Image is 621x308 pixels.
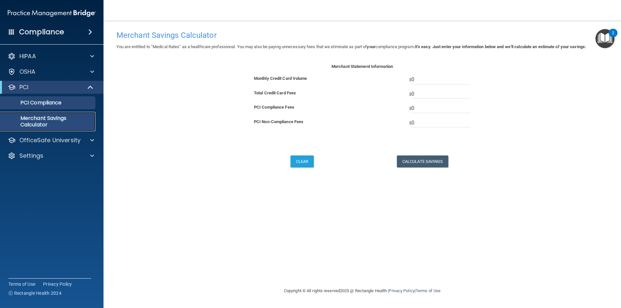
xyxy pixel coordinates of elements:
[389,288,414,293] a: Privacy Policy
[254,119,303,124] b: PCI Non-Compliance Fees
[8,136,94,144] a: OfficeSafe University
[367,44,375,49] b: your
[244,281,480,301] div: Copyright © All rights reserved 2025 @ Rectangle Health | |
[415,44,586,49] b: It’s easy. Just enter your information below and we’ll calculate an estimate of your savings:
[409,75,471,84] span: $
[332,64,393,69] b: Merchant Statement Information
[290,155,314,167] button: Clear
[397,155,448,167] button: Calculate Savings
[254,76,307,81] b: Monthly Credit Card Volume
[409,103,471,113] span: $
[116,43,608,51] p: You are entitled to “Medical Rates” as a healthcare professional. You may also be paying unnecess...
[19,52,36,60] p: HIPAA
[116,31,608,39] h4: Merchant Savings Calculator
[8,68,94,76] a: OSHA
[19,68,36,76] p: OSHA
[4,100,93,106] p: PCI Compliance
[254,90,296,95] b: Total Credit Card Fees
[8,290,61,296] span: Ⓒ Rectangle Health 2024
[19,83,28,91] p: PCI
[8,52,94,60] a: HIPAA
[409,89,471,99] span: $
[612,33,614,41] div: 2
[254,105,294,110] b: PCI Compliance Fees
[8,152,94,160] a: Settings
[4,115,93,128] p: Merchant Savings Calculator
[19,152,43,160] p: Settings
[19,136,81,144] p: OfficeSafe University
[8,7,96,20] img: PMB logo
[8,281,35,287] a: Terms of Use
[8,83,94,91] a: PCI
[19,27,64,37] h4: Compliance
[416,288,441,293] a: Terms of Use
[589,263,613,288] iframe: Drift Widget Chat Controller
[43,281,72,287] a: Privacy Policy
[409,118,471,128] span: $
[595,29,615,48] button: Open Resource Center, 2 new notifications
